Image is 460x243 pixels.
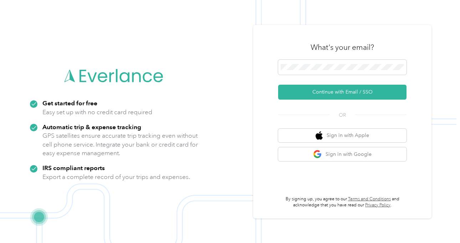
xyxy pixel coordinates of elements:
img: apple logo [316,131,323,140]
button: apple logoSign in with Apple [278,129,407,143]
iframe: Everlance-gr Chat Button Frame [420,203,460,243]
strong: Automatic trip & expense tracking [42,123,141,131]
button: Continue with Email / SSO [278,85,407,100]
p: Export a complete record of your trips and expenses. [42,173,190,181]
strong: IRS compliant reports [42,164,105,171]
img: google logo [313,150,322,159]
p: Easy set up with no credit card required [42,108,152,117]
button: google logoSign in with Google [278,147,407,161]
p: GPS satellites ensure accurate trip tracking even without cell phone service. Integrate your bank... [42,131,198,158]
p: By signing up, you agree to our and acknowledge that you have read our . [278,196,407,208]
span: OR [330,111,355,119]
a: Terms and Conditions [348,196,391,202]
h3: What's your email? [311,42,374,52]
strong: Get started for free [42,99,97,107]
a: Privacy Policy [365,202,390,208]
